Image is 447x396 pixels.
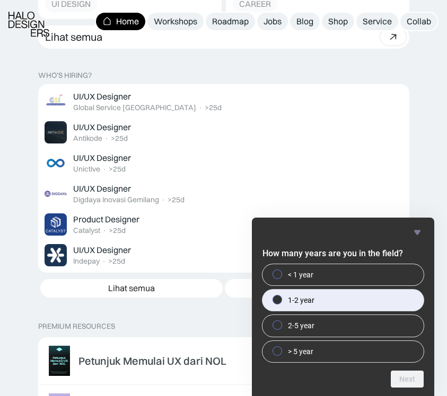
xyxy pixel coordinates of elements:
[168,195,185,204] div: >25d
[73,214,139,225] div: Product Designer
[363,16,392,27] div: Service
[108,283,155,294] div: Lihat semua
[102,257,106,266] div: ·
[45,152,67,174] img: Job Image
[262,247,424,260] h2: How many years are you in the field?
[40,240,407,271] a: Job ImageUI/UX DesignerIndepay·>25d
[73,183,131,194] div: UI/UX Designer
[40,148,407,178] a: Job ImageUI/UX DesignerUnictive·>25d
[411,226,424,239] button: Hide survey
[102,226,107,235] div: ·
[73,91,131,102] div: UI/UX Designer
[212,16,249,27] div: Roadmap
[109,226,126,235] div: >25d
[45,183,67,205] img: Job Image
[288,320,314,331] span: 2-5 year
[111,134,128,143] div: >25d
[108,257,125,266] div: >25d
[40,279,223,298] a: Lihat semua
[109,165,126,174] div: >25d
[288,295,314,305] span: 1-2 year
[296,16,313,27] div: Blog
[161,195,165,204] div: ·
[73,122,131,133] div: UI/UX Designer
[73,134,102,143] div: Antikode
[262,264,424,362] div: How many years are you in the field?
[45,121,67,143] img: Job Image
[73,195,159,204] div: Digdaya Inovasi Gemilang
[290,13,320,30] a: Blog
[356,13,398,30] a: Service
[73,103,196,112] div: Global Service [GEOGRAPHIC_DATA]
[45,213,67,236] img: Job Image
[154,16,197,27] div: Workshops
[205,103,222,112] div: >25d
[400,13,437,30] a: Collab
[264,16,282,27] div: Jobs
[206,13,255,30] a: Roadmap
[102,165,107,174] div: ·
[45,91,67,113] img: Job Image
[391,371,424,388] button: Next question
[407,16,431,27] div: Collab
[40,86,407,117] a: Job ImageUI/UX DesignerGlobal Service [GEOGRAPHIC_DATA]·>25d
[288,269,313,280] span: < 1 year
[45,31,102,43] div: Lihat semua
[40,178,407,209] a: Job ImageUI/UX DesignerDigdaya Inovasi Gemilang·>25d
[73,165,100,174] div: Unictive
[262,226,424,388] div: How many years are you in the field?
[257,13,288,30] a: Jobs
[40,209,407,240] a: Job ImageProduct DesignerCatalyst·>25d
[147,13,204,30] a: Workshops
[288,346,313,357] span: > 5 year
[96,13,145,30] a: Home
[73,257,100,266] div: Indepay
[104,134,109,143] div: ·
[78,355,226,367] div: Petunjuk Memulai UX dari NOL
[73,152,131,164] div: UI/UX Designer
[322,13,354,30] a: Shop
[45,244,67,266] img: Job Image
[225,279,407,298] a: Post job
[73,245,131,256] div: UI/UX Designer
[198,103,203,112] div: ·
[328,16,348,27] div: Shop
[40,117,407,148] a: Job ImageUI/UX DesignerAntikode·>25d
[38,71,92,80] div: WHO’S HIRING?
[38,25,409,49] a: Lihat semua
[38,322,409,331] p: PREMIUM RESOURCES
[40,339,407,383] a: Petunjuk Memulai UX dari NOL4.75(9,101+)
[73,226,100,235] div: Catalyst
[116,16,139,27] div: Home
